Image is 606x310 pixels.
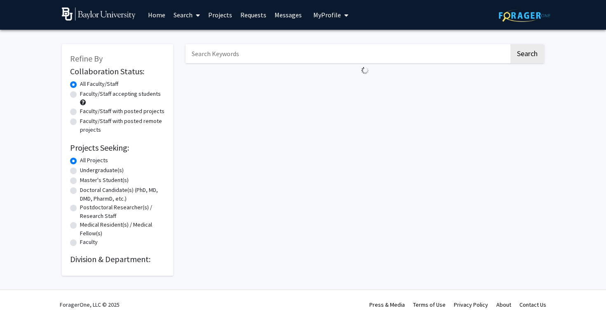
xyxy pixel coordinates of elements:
[80,238,98,246] label: Faculty
[80,80,118,88] label: All Faculty/Staff
[144,0,169,29] a: Home
[70,254,165,264] h2: Division & Department:
[80,107,164,116] label: Faculty/Staff with posted projects
[499,9,550,22] img: ForagerOne Logo
[454,301,488,308] a: Privacy Policy
[204,0,236,29] a: Projects
[80,203,165,220] label: Postdoctoral Researcher(s) / Research Staff
[413,301,446,308] a: Terms of Use
[70,143,165,153] h2: Projects Seeking:
[313,11,341,19] span: My Profile
[70,66,165,76] h2: Collaboration Status:
[510,44,544,63] button: Search
[70,53,103,64] span: Refine By
[169,0,204,29] a: Search
[369,301,405,308] a: Press & Media
[80,176,129,185] label: Master's Student(s)
[80,220,165,238] label: Medical Resident(s) / Medical Fellow(s)
[496,301,511,308] a: About
[236,0,270,29] a: Requests
[80,117,165,134] label: Faculty/Staff with posted remote projects
[80,166,124,175] label: Undergraduate(s)
[186,44,509,63] input: Search Keywords
[186,78,544,97] nav: Page navigation
[519,301,546,308] a: Contact Us
[80,186,165,203] label: Doctoral Candidate(s) (PhD, MD, DMD, PharmD, etc.)
[62,7,136,21] img: Baylor University Logo
[358,63,372,78] img: Loading
[270,0,306,29] a: Messages
[6,273,35,304] iframe: Chat
[80,156,108,165] label: All Projects
[80,90,161,98] label: Faculty/Staff accepting students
